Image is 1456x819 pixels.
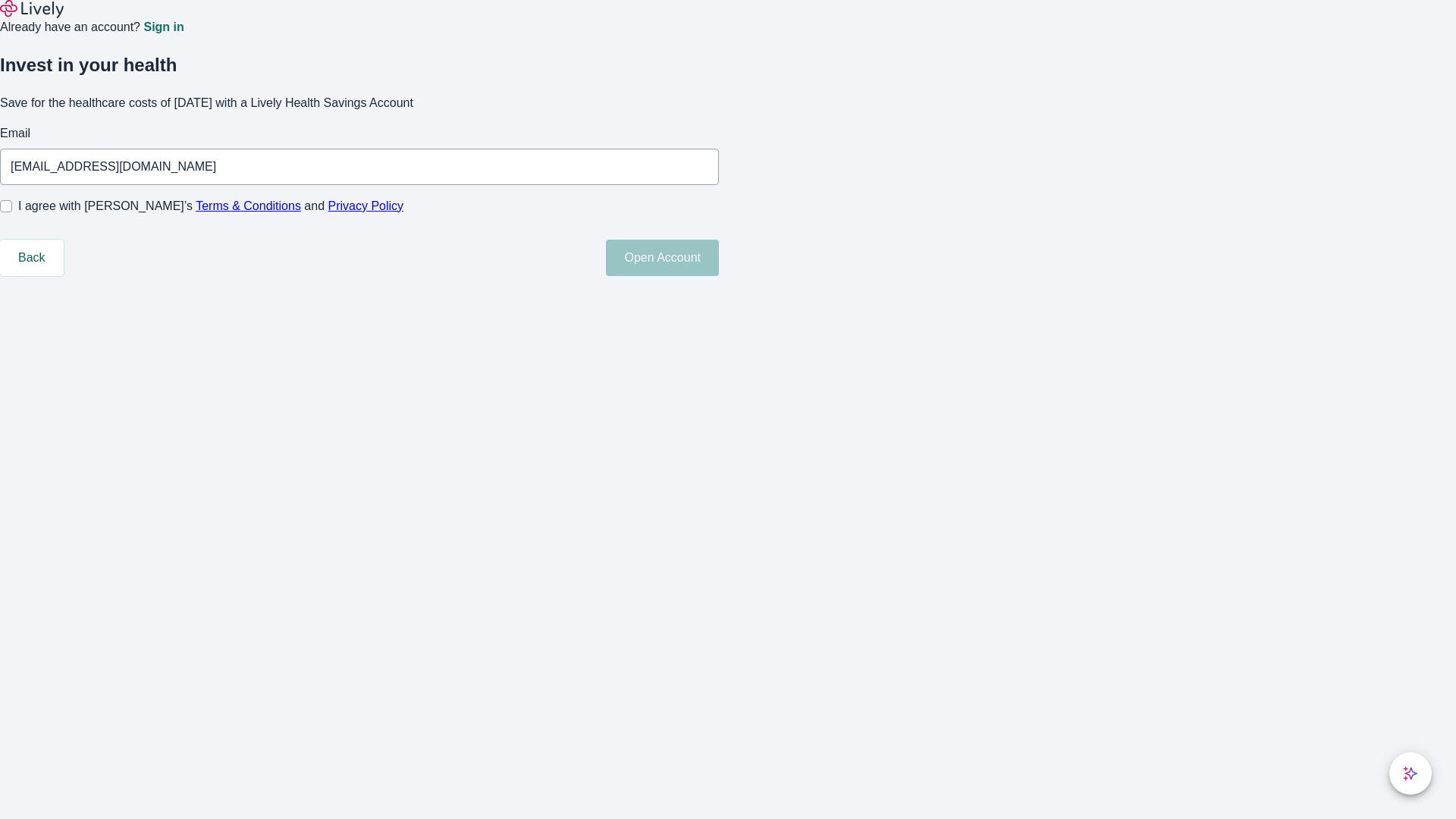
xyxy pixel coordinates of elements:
a: Privacy Policy [328,199,404,212]
a: Sign in [143,21,184,33]
span: I agree with [PERSON_NAME]’s and [18,197,403,215]
button: chat [1389,752,1432,795]
svg: Lively AI Assistant [1403,766,1418,781]
a: Terms & Conditions [196,199,301,212]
